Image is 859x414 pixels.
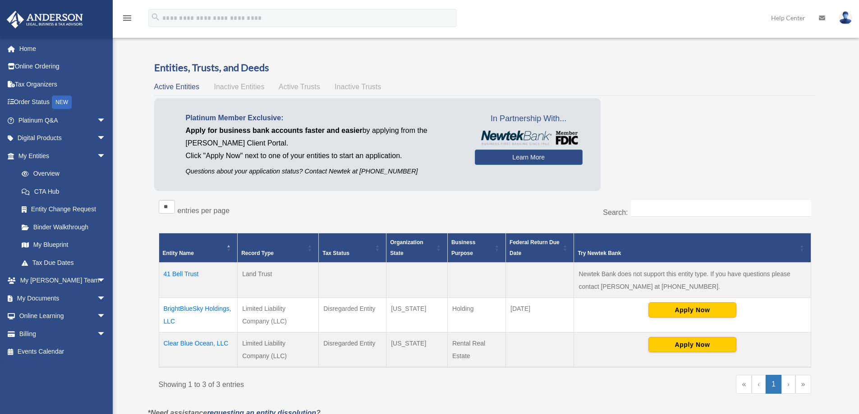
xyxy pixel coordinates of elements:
th: Record Type: Activate to sort [238,233,319,263]
a: Tax Organizers [6,75,119,93]
span: arrow_drop_down [97,111,115,130]
td: Holding [447,298,505,332]
a: First [736,375,752,394]
th: Business Purpose: Activate to sort [447,233,505,263]
span: Record Type [241,250,274,256]
p: Platinum Member Exclusive: [186,112,461,124]
p: Click "Apply Now" next to one of your entities to start an application. [186,150,461,162]
span: Active Trusts [279,83,320,91]
label: Search: [603,209,628,216]
img: NewtekBankLogoSM.png [479,131,578,145]
img: Anderson Advisors Platinum Portal [4,11,86,28]
td: Disregarded Entity [319,298,386,332]
a: CTA Hub [13,182,115,200]
th: Try Newtek Bank : Activate to sort [574,233,811,263]
i: menu [122,13,133,23]
th: Organization State: Activate to sort [386,233,448,263]
th: Federal Return Due Date: Activate to sort [506,233,574,263]
span: arrow_drop_down [97,147,115,165]
span: arrow_drop_down [97,272,115,290]
span: Tax Status [322,250,349,256]
p: Questions about your application status? Contact Newtek at [PHONE_NUMBER] [186,166,461,177]
a: My [PERSON_NAME] Teamarrow_drop_down [6,272,119,290]
div: NEW [52,96,72,109]
span: Federal Return Due Date [510,239,560,256]
a: Entity Change Request [13,200,115,218]
span: arrow_drop_down [97,307,115,326]
td: [US_STATE] [386,332,448,368]
a: Online Learningarrow_drop_down [6,307,119,325]
span: Entity Name [163,250,194,256]
p: by applying from the [PERSON_NAME] Client Portal. [186,124,461,150]
span: In Partnership With... [475,112,583,126]
td: Newtek Bank does not support this entity type. If you have questions please contact [PERSON_NAME]... [574,263,811,298]
a: menu [122,16,133,23]
th: Entity Name: Activate to invert sorting [159,233,238,263]
a: Home [6,40,119,58]
label: entries per page [178,207,230,214]
h3: Entities, Trusts, and Deeds [154,61,816,75]
td: 41 Bell Trust [159,263,238,298]
div: Try Newtek Bank [578,248,797,259]
span: arrow_drop_down [97,289,115,308]
button: Apply Now [648,337,736,352]
i: search [151,12,161,22]
a: Online Ordering [6,58,119,76]
span: Business Purpose [451,239,475,256]
td: Clear Blue Ocean, LLC [159,332,238,368]
a: Billingarrow_drop_down [6,325,119,343]
div: Showing 1 to 3 of 3 entries [159,375,478,391]
td: [DATE] [506,298,574,332]
button: Apply Now [648,302,736,318]
td: Disregarded Entity [319,332,386,368]
th: Tax Status: Activate to sort [319,233,386,263]
a: Binder Walkthrough [13,218,115,236]
a: Previous [752,375,766,394]
span: Organization State [390,239,423,256]
a: My Documentsarrow_drop_down [6,289,119,307]
span: Inactive Entities [214,83,264,91]
a: Order StatusNEW [6,93,119,112]
td: Limited Liability Company (LLC) [238,298,319,332]
span: arrow_drop_down [97,129,115,148]
a: Platinum Q&Aarrow_drop_down [6,111,119,129]
span: Apply for business bank accounts faster and easier [186,127,363,134]
td: BrightBlueSky Holdings, LLC [159,298,238,332]
span: arrow_drop_down [97,325,115,343]
a: 1 [766,375,781,394]
td: Limited Liability Company (LLC) [238,332,319,368]
td: Land Trust [238,263,319,298]
a: My Entitiesarrow_drop_down [6,147,115,165]
img: User Pic [839,11,852,24]
td: [US_STATE] [386,298,448,332]
a: Digital Productsarrow_drop_down [6,129,119,147]
a: Overview [13,165,110,183]
a: Tax Due Dates [13,254,115,272]
span: Inactive Trusts [335,83,381,91]
span: Active Entities [154,83,199,91]
td: Rental Real Estate [447,332,505,368]
a: Events Calendar [6,343,119,361]
a: Learn More [475,150,583,165]
a: My Blueprint [13,236,115,254]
